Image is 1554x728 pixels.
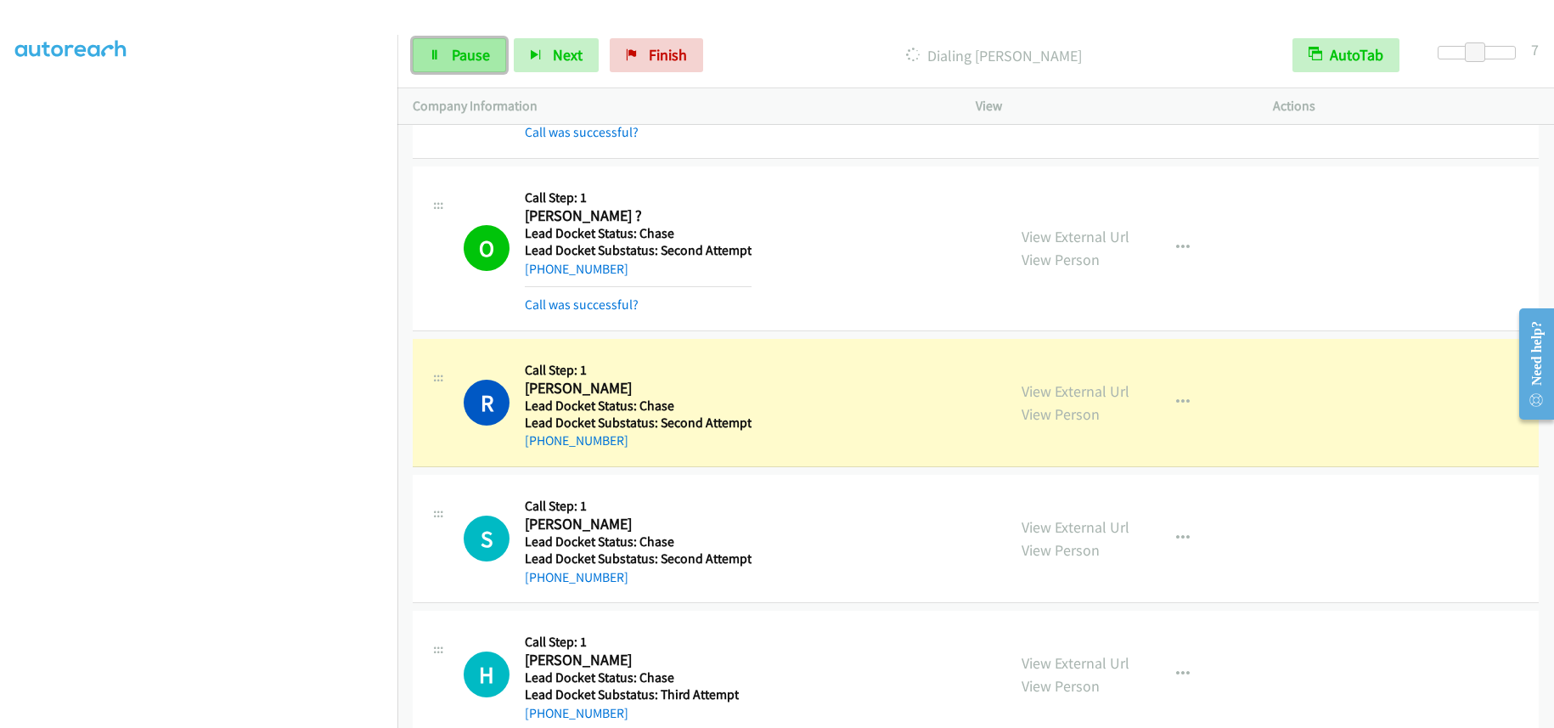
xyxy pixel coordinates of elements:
div: 7 [1531,38,1539,61]
h5: Lead Docket Status: Chase [525,669,739,686]
h2: [PERSON_NAME] ? [525,206,746,226]
h5: Call Step: 1 [525,362,752,379]
h1: H [464,652,510,697]
h2: [PERSON_NAME] [525,651,739,670]
p: Company Information [413,96,945,116]
h5: Call Step: 1 [525,189,752,206]
h5: Lead Docket Substatus: Second Attempt [525,550,752,567]
div: The call is yet to be attempted [464,516,510,562]
p: Dialing [PERSON_NAME] [726,44,1262,67]
button: AutoTab [1292,38,1399,72]
p: Actions [1273,96,1540,116]
a: View External Url [1022,517,1129,537]
a: Call was successful? [525,296,639,313]
h5: Lead Docket Substatus: Third Attempt [525,686,739,703]
h5: Lead Docket Status: Chase [525,225,752,242]
h5: Lead Docket Substatus: Second Attempt [525,415,752,432]
a: View Person [1022,676,1100,696]
h5: Lead Docket Status: Chase [525,533,752,550]
h2: [PERSON_NAME] [525,379,752,398]
a: View Person [1022,540,1100,560]
h5: Call Step: 1 [525,634,739,651]
a: Pause [413,38,506,72]
h1: S [464,516,510,562]
a: View Person [1022,250,1100,269]
h5: Lead Docket Status: Chase [525,398,752,415]
button: Next [514,38,599,72]
a: [PHONE_NUMBER] [525,569,628,585]
a: [PHONE_NUMBER] [525,705,628,721]
h5: Lead Docket Substatus: Second Attempt [525,242,752,259]
a: View External Url [1022,227,1129,246]
a: View External Url [1022,381,1129,401]
a: View Person [1022,404,1100,424]
a: Call was successful? [525,124,639,140]
a: [PHONE_NUMBER] [525,261,628,277]
a: Finish [610,38,703,72]
iframe: Resource Center [1505,296,1554,432]
span: Finish [649,45,687,65]
h1: R [464,380,510,426]
div: The call is yet to be attempted [464,652,510,697]
p: View [976,96,1242,116]
h5: Call Step: 1 [525,498,752,515]
h2: [PERSON_NAME] [525,515,752,534]
a: View External Url [1022,653,1129,673]
span: Pause [452,45,490,65]
span: Next [553,45,583,65]
a: [PHONE_NUMBER] [525,432,628,449]
h1: O [464,225,510,271]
